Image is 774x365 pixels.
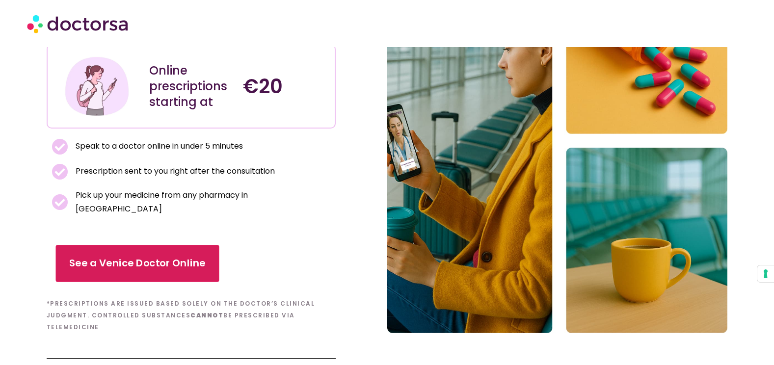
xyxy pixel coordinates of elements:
a: See a Venice Doctor Online [55,245,219,282]
span: Pick up your medicine from any pharmacy in [GEOGRAPHIC_DATA] [73,188,331,216]
img: Illustration depicting a young woman in a casual outfit, engaged with her smartphone. She has a p... [63,52,131,120]
span: See a Venice Doctor Online [69,257,205,271]
h4: €20 [243,75,327,98]
h6: *Prescriptions are issued based solely on the doctor’s clinical judgment. Controlled substances b... [47,298,336,333]
div: Online prescriptions starting at [149,63,234,110]
span: Speak to a doctor online in under 5 minutes [73,139,243,153]
b: cannot [190,311,223,319]
span: Prescription sent to you right after the consultation [73,164,275,178]
button: Your consent preferences for tracking technologies [757,265,774,282]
